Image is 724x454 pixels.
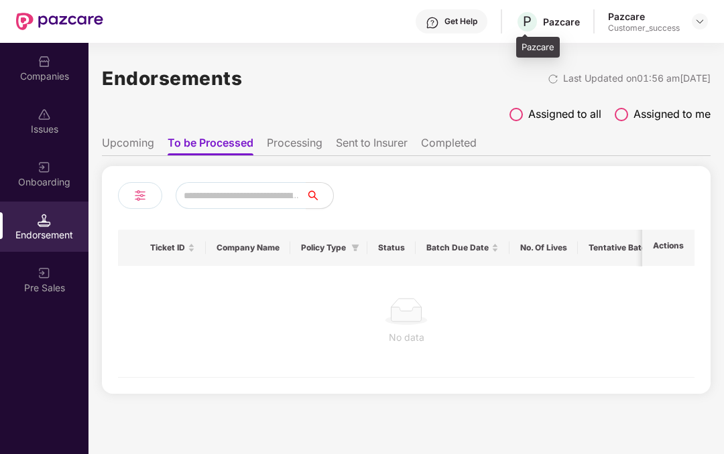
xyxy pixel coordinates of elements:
img: svg+xml;base64,PHN2ZyB3aWR0aD0iMjAiIGhlaWdodD0iMjAiIHZpZXdCb3g9IjAgMCAyMCAyMCIgZmlsbD0ibm9uZSIgeG... [38,267,51,280]
img: svg+xml;base64,PHN2ZyBpZD0iRHJvcGRvd24tMzJ4MzIiIHhtbG5zPSJodHRwOi8vd3d3LnczLm9yZy8yMDAwL3N2ZyIgd2... [695,16,705,27]
div: Customer_success [608,23,680,33]
div: Get Help [444,16,477,27]
div: Pazcare [608,10,680,23]
img: New Pazcare Logo [16,13,103,30]
img: svg+xml;base64,PHN2ZyBpZD0iSXNzdWVzX2Rpc2FibGVkIiB4bWxucz0iaHR0cDovL3d3dy53My5vcmcvMjAwMC9zdmciIH... [38,108,51,121]
img: svg+xml;base64,PHN2ZyB3aWR0aD0iMjAiIGhlaWdodD0iMjAiIHZpZXdCb3g9IjAgMCAyMCAyMCIgZmlsbD0ibm9uZSIgeG... [38,161,51,174]
span: Assigned to all [528,106,601,123]
th: Batch Due Date [416,230,509,266]
div: Pazcare [516,37,560,58]
button: search [306,182,334,209]
img: svg+xml;base64,PHN2ZyBpZD0iQ29tcGFuaWVzIiB4bWxucz0iaHR0cDovL3d3dy53My5vcmcvMjAwMC9zdmciIHdpZHRoPS... [38,55,51,68]
li: To be Processed [168,136,253,155]
div: Last Updated on 01:56 am[DATE] [563,71,711,86]
li: Completed [421,136,477,155]
span: search [306,190,333,201]
img: svg+xml;base64,PHN2ZyB4bWxucz0iaHR0cDovL3d3dy53My5vcmcvMjAwMC9zdmciIHdpZHRoPSIyNCIgaGVpZ2h0PSIyNC... [132,187,148,204]
li: Processing [267,136,322,155]
th: Actions [642,230,695,266]
span: filter [349,240,362,256]
span: Assigned to me [633,106,711,123]
img: svg+xml;base64,PHN2ZyBpZD0iUmVsb2FkLTMyeDMyIiB4bWxucz0iaHR0cDovL3d3dy53My5vcmcvMjAwMC9zdmciIHdpZH... [548,74,558,84]
th: Status [367,230,416,266]
img: svg+xml;base64,PHN2ZyBpZD0iSGVscC0zMngzMiIgeG1sbnM9Imh0dHA6Ly93d3cudzMub3JnLzIwMDAvc3ZnIiB3aWR0aD... [426,16,439,29]
span: Batch Due Date [426,242,489,253]
li: Sent to Insurer [336,136,408,155]
div: No data [129,330,684,345]
span: Ticket ID [150,242,185,253]
th: Tentative Batch Pricing [578,230,692,266]
div: Pazcare [543,15,580,28]
span: filter [351,244,359,252]
th: Ticket ID [139,230,206,266]
th: Company Name [206,230,290,266]
img: svg+xml;base64,PHN2ZyB3aWR0aD0iMTQuNSIgaGVpZ2h0PSIxNC41IiB2aWV3Qm94PSIwIDAgMTYgMTYiIGZpbGw9Im5vbm... [38,214,51,227]
th: No. Of Lives [509,230,578,266]
span: P [523,13,532,29]
h1: Endorsements [102,64,242,93]
li: Upcoming [102,136,154,155]
span: Policy Type [301,242,346,253]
